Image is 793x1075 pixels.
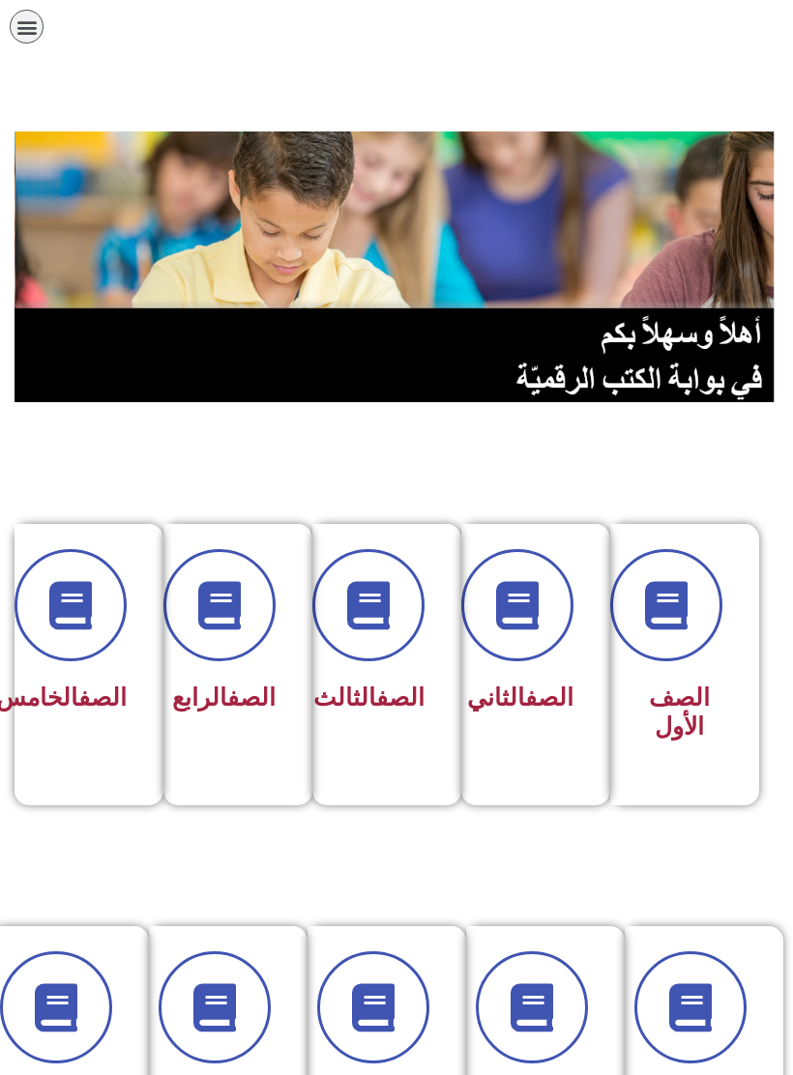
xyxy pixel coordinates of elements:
[649,683,710,741] span: الصف الأول
[376,683,425,712] a: الصف
[10,10,44,44] div: כפתור פתיחת תפריט
[313,683,425,712] span: الثالث
[467,683,573,712] span: الثاني
[525,683,573,712] a: الصف
[172,683,276,712] span: الرابع
[227,683,276,712] a: الصف
[78,683,127,712] a: الصف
